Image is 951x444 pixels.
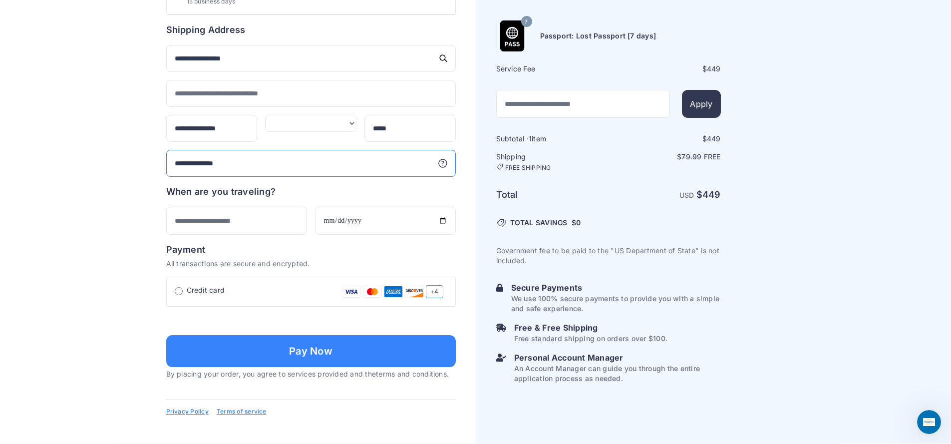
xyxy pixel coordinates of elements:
img: Mastercard [363,285,382,298]
img: Visa Card [342,285,361,298]
iframe: Intercom live chat [917,410,941,434]
p: All transactions are secure and encrypted. [166,259,456,269]
span: Credit card [187,285,225,295]
span: 449 [707,134,721,143]
span: 449 [707,64,721,73]
a: Terms of service [217,408,267,416]
span: USD [679,191,694,199]
button: Apply [682,90,720,118]
img: Amex [384,285,403,298]
p: An Account Manager can guide you through the entire application process as needed. [514,364,721,384]
h6: Total [496,188,608,202]
span: TOTAL SAVINGS [510,218,568,228]
span: Free [704,152,721,161]
h6: Shipping [496,152,608,172]
img: Product Name [497,20,528,51]
span: 1 [529,134,532,143]
h6: Passport: Lost Passport [7 days] [540,31,656,41]
a: Privacy Policy [166,408,209,416]
span: FREE SHIPPING [505,164,551,172]
h6: Service Fee [496,64,608,74]
span: 0 [576,218,581,227]
button: Pay Now [166,335,456,367]
h6: When are you traveling? [166,185,276,199]
h6: Subtotal · item [496,134,608,144]
span: 79.99 [681,152,701,161]
p: Government fee to be paid to the "US Department of State" is not included. [496,246,721,266]
h6: Secure Payments [511,282,721,294]
h6: Payment [166,243,456,257]
p: We use 100% secure payments to provide you with a simple and safe experience. [511,294,721,314]
a: terms and conditions [376,370,447,378]
span: +4 [426,285,443,298]
h6: Free & Free Shipping [514,322,667,334]
p: By placing your order, you agree to services provided and the . [166,369,456,379]
span: 449 [702,189,721,200]
div: $ [610,64,721,74]
div: $ [610,134,721,144]
span: 7 [525,15,528,28]
h6: Shipping Address [166,23,456,37]
strong: $ [696,189,721,200]
span: $ [572,218,581,228]
img: Discover [405,285,424,298]
p: $ [610,152,721,162]
svg: More information [438,158,448,168]
p: Free standard shipping on orders over $100. [514,334,667,344]
h6: Personal Account Manager [514,352,721,364]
